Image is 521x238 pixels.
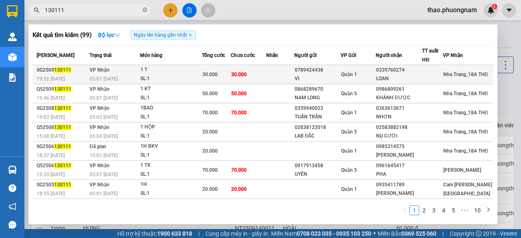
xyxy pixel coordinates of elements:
span: VP Nhận [90,86,109,92]
a: 5 [449,206,458,215]
div: LOAN [376,74,422,83]
span: 70.000 [231,167,247,173]
span: 30.000 [231,72,247,77]
div: 0932659482 [295,200,340,208]
div: 0359940023 [295,104,340,113]
span: Quận 1 [341,110,357,116]
div: TUẤN TRẦN [295,113,340,121]
li: 3 [429,205,439,215]
li: 1 [409,205,419,215]
span: Đã giao [90,144,106,149]
a: 10 [472,206,483,215]
span: Quận 1 [341,186,357,192]
span: [PERSON_NAME] [37,52,74,58]
span: Quận 5 [341,129,357,135]
div: SL: 1 [140,189,201,198]
span: 20.000 [231,186,247,192]
span: 05:07 [DATE] [90,172,118,177]
span: VP Nhận [90,182,109,188]
div: 0945377007 [376,200,422,208]
a: 1 [410,206,419,215]
strong: Bộ lọc [98,32,120,38]
span: 130111 [54,163,71,168]
div: 1BAO [140,104,201,113]
span: 15:39 [DATE] [37,172,65,177]
span: 130111 [54,144,71,149]
span: 70.000 [202,110,218,116]
a: 4 [439,206,448,215]
span: [PERSON_NAME] [443,167,481,173]
span: 19:52 [DATE] [37,76,65,82]
span: search [34,7,39,13]
span: ••• [458,205,471,215]
div: SL: 1 [140,151,201,160]
div: 0961645417 [376,162,422,170]
span: message [9,221,16,229]
span: Nha Trang_18A THĐ [443,72,488,77]
li: Next Page [484,205,493,215]
span: Tổng cước [202,52,225,58]
div: SG2508 [37,104,87,113]
span: TT xuất HĐ [422,48,438,63]
span: 50.000 [231,91,247,96]
span: 15:46 [DATE] [37,95,65,101]
div: 0985314575 [376,142,422,151]
button: left [400,205,409,215]
div: 0868289670 [295,85,340,94]
div: NỤ CƯỜI [376,132,422,140]
div: SL: 1 [140,113,201,122]
span: 15:48 [DATE] [37,133,65,139]
div: SL: 1 [140,132,201,141]
span: notification [9,203,16,210]
div: VI [295,74,340,83]
div: SL: 1 [140,74,201,83]
div: SG2506 [37,142,87,151]
div: SG2505 [37,181,87,189]
span: Nha Trang_18A THĐ [443,91,488,96]
span: Quận 5 [341,167,357,173]
span: 10:01 [DATE] [90,153,118,158]
span: 20.000 [202,186,218,192]
div: PHA [376,170,422,179]
div: 0339760274 [376,66,422,74]
span: Nha Trang_18A THĐ [443,129,488,135]
span: 130111 [54,124,71,130]
span: Trạng thái [90,52,112,58]
div: 0986809261 [376,85,422,94]
span: 05:03 [DATE] [90,114,118,120]
span: Quận 1 [341,72,357,77]
span: 70.000 [231,110,247,116]
span: 18:55 [DATE] [37,191,65,197]
span: Người nhận [376,52,402,58]
span: question-circle [9,184,16,192]
span: 19:03 [DATE] [37,114,65,120]
div: [PERSON_NAME] [376,189,422,198]
div: 1 HỘP [140,123,201,132]
div: LAB ĐẮC [295,132,340,140]
span: Quận 1 [341,148,357,154]
img: logo-vxr [7,5,18,17]
div: SG2509 [37,66,87,74]
img: warehouse-icon [8,53,17,61]
div: 0917913458 [295,162,340,170]
span: 130111 [54,105,71,111]
li: 4 [439,205,449,215]
button: right [484,205,493,215]
span: Người gửi [294,52,317,58]
span: Cam [PERSON_NAME][GEOGRAPHIC_DATA] [443,182,492,197]
span: 05:07 [DATE] [90,76,118,82]
span: 05:07 [DATE] [90,95,118,101]
span: 130111 [54,86,71,92]
span: Nha Trang_18A THĐ [443,110,488,116]
li: 2 [419,205,429,215]
div: [PERSON_NAME] [376,151,422,159]
div: 02838122018 [295,123,340,132]
span: close-circle [142,7,147,14]
span: Quận 5 [341,91,357,96]
span: VP Nhận [90,124,109,130]
span: Chưa cước [231,52,255,58]
span: Món hàng [140,52,162,58]
h3: Kết quả tìm kiếm ( 99 ) [33,31,92,39]
span: close [188,33,193,37]
span: 30.000 [202,72,218,77]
